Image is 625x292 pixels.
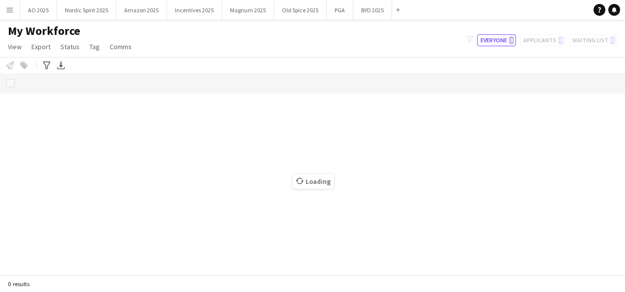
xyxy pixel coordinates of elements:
span: View [8,42,22,51]
a: Export [28,40,55,53]
app-action-btn: Export XLSX [55,59,67,71]
button: Nordic Spirit 2025 [57,0,116,20]
button: AO 2025 [20,0,57,20]
button: Incentives 2025 [167,0,222,20]
span: Tag [89,42,100,51]
a: Tag [85,40,104,53]
a: Status [57,40,84,53]
a: Comms [106,40,136,53]
span: Comms [110,42,132,51]
app-action-btn: Advanced filters [41,59,53,71]
span: My Workforce [8,24,80,38]
span: 0 [509,36,514,44]
span: Export [31,42,51,51]
button: Everyone0 [477,34,516,46]
button: BYD 2025 [353,0,392,20]
button: Magnum 2025 [222,0,274,20]
button: Old Spice 2025 [274,0,327,20]
span: Loading [293,174,334,189]
button: PGA [327,0,353,20]
a: View [4,40,26,53]
span: Status [60,42,80,51]
button: Amazon 2025 [116,0,167,20]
